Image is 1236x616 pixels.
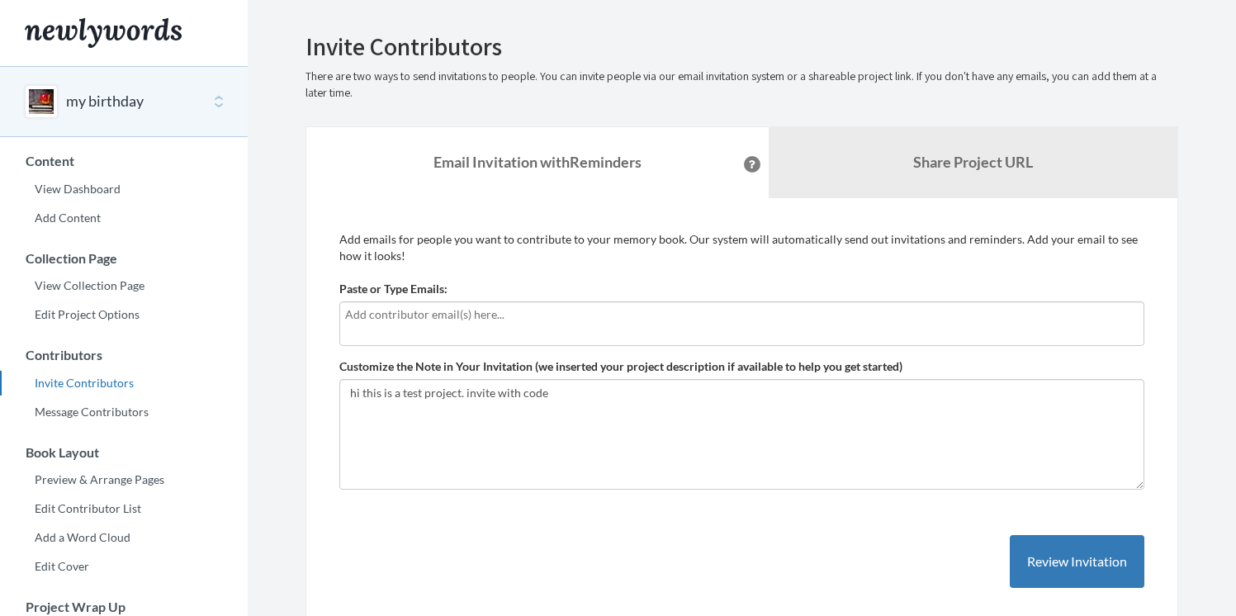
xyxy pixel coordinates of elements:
[345,306,1139,324] input: Add contributor email(s) here...
[339,281,448,297] label: Paste or Type Emails:
[305,69,1178,102] p: There are two ways to send invitations to people. You can invite people via our email invitation ...
[433,153,642,171] strong: Email Invitation with Reminders
[913,153,1033,171] b: Share Project URL
[339,231,1144,264] p: Add emails for people you want to contribute to your memory book. Our system will automatically s...
[1,445,248,460] h3: Book Layout
[66,91,144,112] button: my birthday
[339,358,902,375] label: Customize the Note in Your Invitation (we inserted your project description if available to help ...
[1,154,248,168] h3: Content
[305,33,1178,60] h2: Invite Contributors
[1,251,248,266] h3: Collection Page
[25,18,182,48] img: Newlywords logo
[1010,535,1144,589] button: Review Invitation
[339,379,1144,490] textarea: hi this is a test project. invite with code
[1,348,248,362] h3: Contributors
[1,599,248,614] h3: Project Wrap Up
